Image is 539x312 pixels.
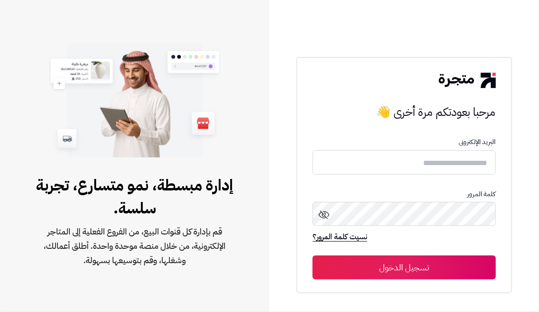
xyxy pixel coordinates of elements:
[31,224,239,267] span: قم بإدارة كل قنوات البيع، من الفروع الفعلية إلى المتاجر الإلكترونية، من خلال منصة موحدة واحدة. أط...
[31,174,239,220] span: إدارة مبسطة، نمو متسارع، تجربة سلسة.
[439,73,495,88] img: logo-2.png
[313,138,495,146] p: البريد الإلكترونى
[313,256,495,279] button: تسجيل الدخول
[313,190,495,198] p: كلمة المرور
[313,102,495,122] h3: مرحبا بعودتكم مرة أخرى 👋
[313,231,367,245] a: نسيت كلمة المرور؟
